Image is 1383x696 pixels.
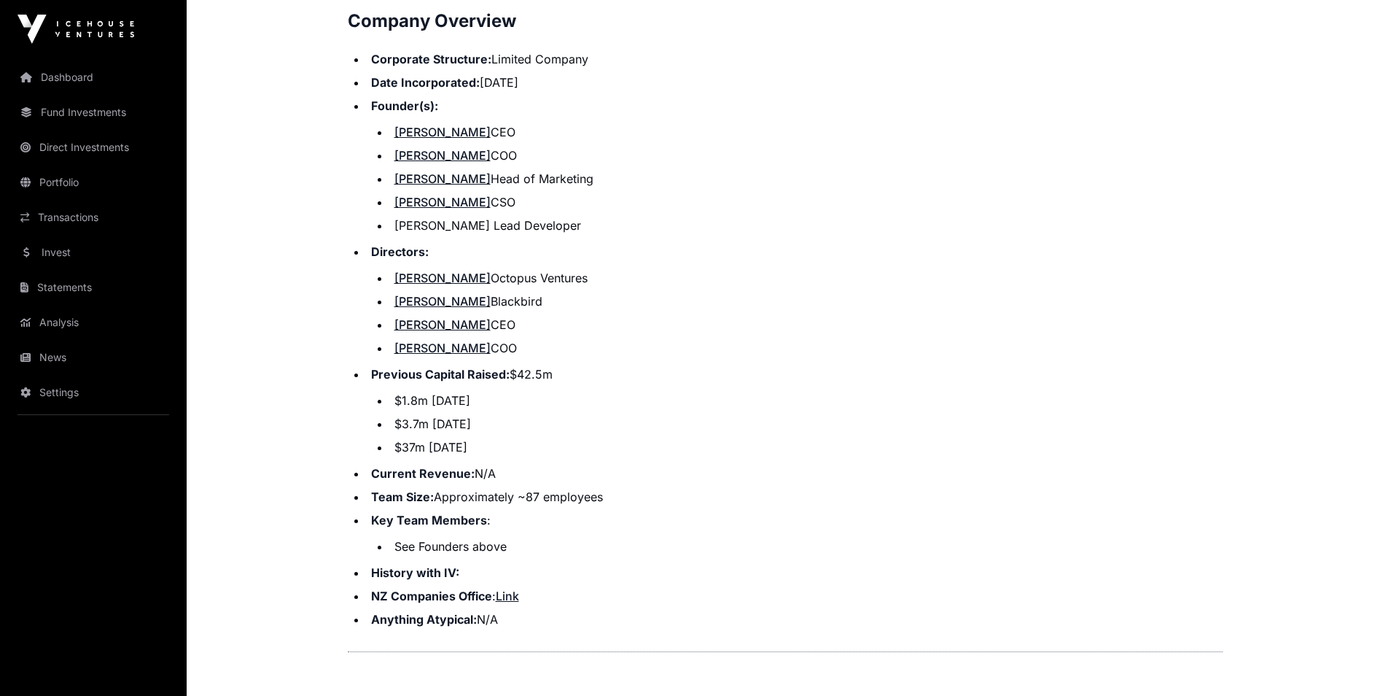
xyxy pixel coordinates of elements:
[371,490,434,504] strong: Team Size:
[394,341,491,355] a: [PERSON_NAME]
[367,50,1223,68] li: Limited Company
[12,306,175,339] a: Analysis
[367,465,1223,482] li: N/A
[371,589,492,603] strong: NZ Companies Office
[394,195,491,209] a: [PERSON_NAME]
[12,201,175,233] a: Transactions
[12,376,175,409] a: Settings
[17,15,134,44] img: Icehouse Ventures Logo
[394,171,491,186] a: [PERSON_NAME]
[390,415,1223,433] li: $3.7m [DATE]
[394,125,491,139] a: [PERSON_NAME]
[371,565,459,580] strong: History with IV:
[12,236,175,268] a: Invest
[390,293,1223,310] li: Blackbird
[12,271,175,303] a: Statements
[12,61,175,93] a: Dashboard
[394,148,491,163] a: [PERSON_NAME]
[367,511,1223,555] li: :
[390,123,1223,141] li: CEO
[371,513,487,527] strong: Key Team Members
[348,9,1223,33] h2: Company Overview
[12,131,175,163] a: Direct Investments
[367,587,1223,605] li: :
[394,294,491,309] a: [PERSON_NAME]
[390,269,1223,287] li: Octopus Ventures
[496,589,519,603] a: Link
[371,52,491,66] strong: Corporate Structure:
[12,341,175,374] a: News
[371,75,480,90] strong: Date Incorporated:
[367,611,1223,628] li: N/A
[390,438,1223,456] li: $37m [DATE]
[371,98,438,113] strong: Founder(s):
[371,612,477,627] strong: Anything Atypical:
[394,271,491,285] a: [PERSON_NAME]
[371,367,510,382] strong: Previous Capital Raised:
[371,466,475,481] strong: Current Revenue:
[367,74,1223,91] li: [DATE]
[367,366,1223,456] li: $42.5m
[390,193,1223,211] li: CSO
[390,339,1223,357] li: COO
[371,244,429,259] strong: Directors:
[390,316,1223,333] li: CEO
[390,538,1223,555] li: See Founders above
[394,317,491,332] a: [PERSON_NAME]
[12,96,175,128] a: Fund Investments
[12,166,175,198] a: Portfolio
[390,170,1223,187] li: Head of Marketing
[390,147,1223,164] li: COO
[1310,626,1383,696] iframe: Chat Widget
[390,217,1223,234] li: [PERSON_NAME] Lead Developer
[367,488,1223,506] li: Approximately ~87 employees
[390,392,1223,409] li: $1.8m [DATE]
